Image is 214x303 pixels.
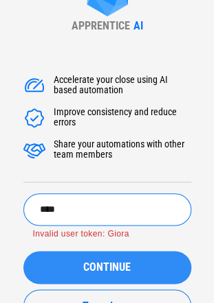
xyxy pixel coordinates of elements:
[54,139,191,161] div: Share your automations with other team members
[23,251,191,284] button: CONTINUE
[54,75,191,97] div: Accelerate your close using AI based automation
[23,75,45,97] img: Accelerate
[72,19,130,32] div: APPRENTICE
[33,228,182,241] p: Invalid user token: Giora
[23,139,45,161] img: Accelerate
[83,262,131,273] span: CONTINUE
[23,107,45,129] img: Accelerate
[133,19,143,32] div: AI
[54,107,191,129] div: Improve consistency and reduce errors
